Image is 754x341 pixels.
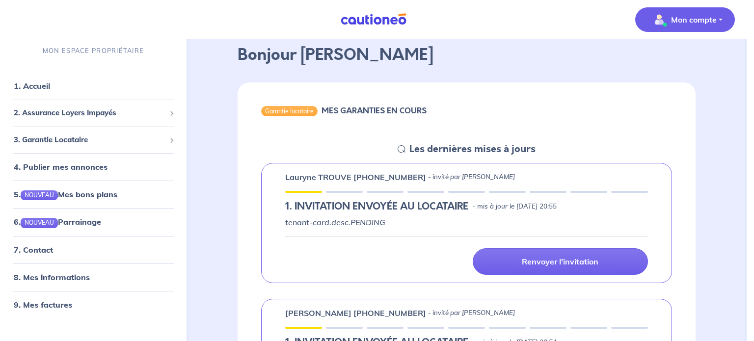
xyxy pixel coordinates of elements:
div: state: PENDING, Context: IN-LANDLORD [285,201,648,212]
div: Garantie locataire [261,106,318,116]
a: 1. Accueil [14,81,50,91]
div: 3. Garantie Locataire [4,130,183,149]
a: 5.NOUVEAUMes bons plans [14,189,117,199]
div: 5.NOUVEAUMes bons plans [4,184,183,204]
p: Renvoyer l'invitation [522,257,598,266]
p: Mon compte [671,14,717,26]
div: 7. Contact [4,239,183,259]
p: MON ESPACE PROPRIÉTAIRE [43,46,144,55]
h6: MES GARANTIES EN COURS [322,106,427,115]
button: illu_account_valid_menu.svgMon compte [635,7,735,32]
div: 9. Mes factures [4,294,183,314]
a: 7. Contact [14,244,53,254]
div: 1. Accueil [4,76,183,96]
h5: Les dernières mises à jours [409,143,536,155]
div: 6.NOUVEAUParrainage [4,212,183,232]
a: Renvoyer l'invitation [473,248,648,275]
span: 3. Garantie Locataire [14,134,165,145]
div: 2. Assurance Loyers Impayés [4,104,183,123]
a: 6.NOUVEAUParrainage [14,217,101,227]
div: 4. Publier mes annonces [4,157,183,177]
div: 8. Mes informations [4,267,183,287]
a: 8. Mes informations [14,272,90,282]
p: - mis à jour le [DATE] 20:55 [472,202,557,211]
p: tenant-card.desc.PENDING [285,216,648,228]
a: 4. Publier mes annonces [14,162,108,172]
p: - invité par [PERSON_NAME] [428,308,515,318]
p: Bonjour [PERSON_NAME] [238,43,696,67]
span: 2. Assurance Loyers Impayés [14,107,165,119]
p: [PERSON_NAME] [PHONE_NUMBER] [285,307,426,319]
h5: 1.︎ INVITATION ENVOYÉE AU LOCATAIRE [285,201,468,212]
img: Cautioneo [337,13,410,26]
img: illu_account_valid_menu.svg [651,12,667,27]
p: Lauryne TROUVE [PHONE_NUMBER] [285,171,426,183]
p: - invité par [PERSON_NAME] [428,172,515,182]
a: 9. Mes factures [14,299,72,309]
